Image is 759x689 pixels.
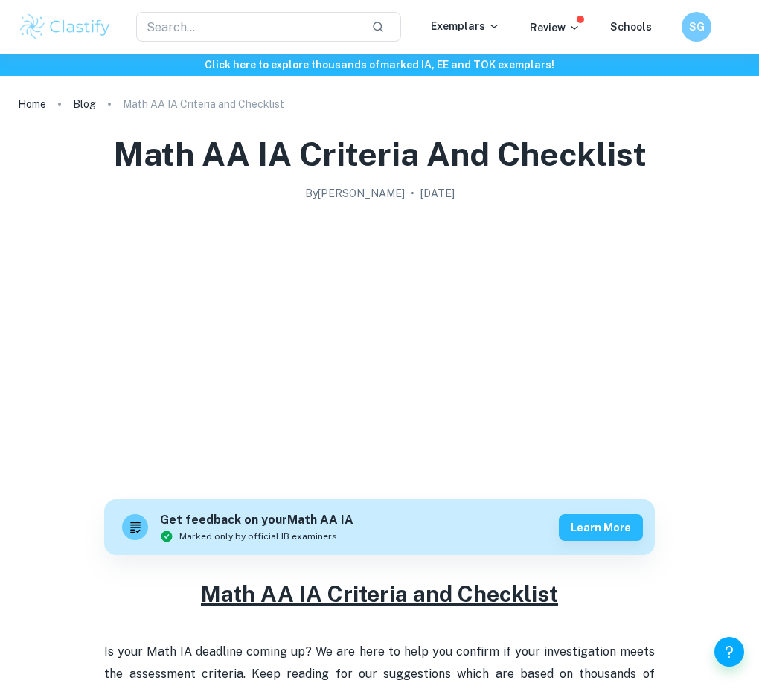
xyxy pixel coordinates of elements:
[559,514,643,541] button: Learn more
[610,21,652,33] a: Schools
[201,580,558,607] u: Math AA IA Criteria and Checklist
[136,12,359,42] input: Search...
[714,637,744,667] button: Help and Feedback
[530,19,580,36] p: Review
[179,530,337,543] span: Marked only by official IB examiners
[411,185,414,202] p: •
[18,94,46,115] a: Home
[420,185,455,202] h2: [DATE]
[160,511,353,530] h6: Get feedback on your Math AA IA
[113,132,647,176] h1: Math AA IA Criteria and Checklist
[104,208,654,483] img: Math AA IA Criteria and Checklist cover image
[3,57,756,73] h6: Click here to explore thousands of marked IA, EE and TOK exemplars !
[18,12,112,42] img: Clastify logo
[104,499,654,555] a: Get feedback on yourMath AA IAMarked only by official IB examinersLearn more
[73,94,96,115] a: Blog
[688,19,705,35] h6: SG
[123,96,284,112] p: Math AA IA Criteria and Checklist
[431,18,500,34] p: Exemplars
[682,12,711,42] button: SG
[305,185,405,202] h2: By [PERSON_NAME]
